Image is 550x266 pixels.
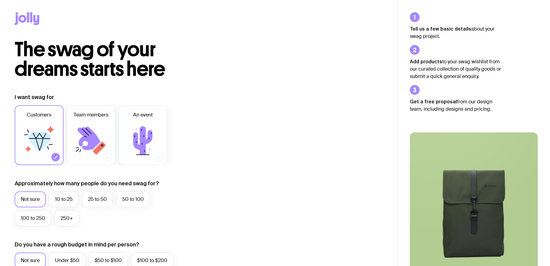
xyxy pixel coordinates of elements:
label: 50 to 100 [116,191,150,207]
label: I want swag for [15,94,54,101]
label: 250+ [54,210,79,226]
label: 25 to 50 [82,191,113,207]
strong: Get a free proposal [410,99,457,104]
strong: Tell us a few basic details [410,26,471,31]
span: The swag of your dreams starts here [15,37,165,81]
label: Do you have a rough budget in mind per person? [15,241,139,248]
label: Approximately how many people do you need swag for? [15,180,159,187]
label: Not sure [15,191,46,207]
span: Team members [74,111,108,119]
label: 100 to 250 [15,210,51,226]
p: from our design team, including designs and pricing. [410,98,501,113]
span: Customers [27,111,51,119]
p: about your swag project. [410,25,501,40]
span: An event [133,111,153,119]
strong: Add products [410,59,442,64]
label: 10 to 25 [49,191,79,207]
p: to your swag wishlist from our curated collection of quality goods or submit a quick general enqu... [410,58,501,80]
